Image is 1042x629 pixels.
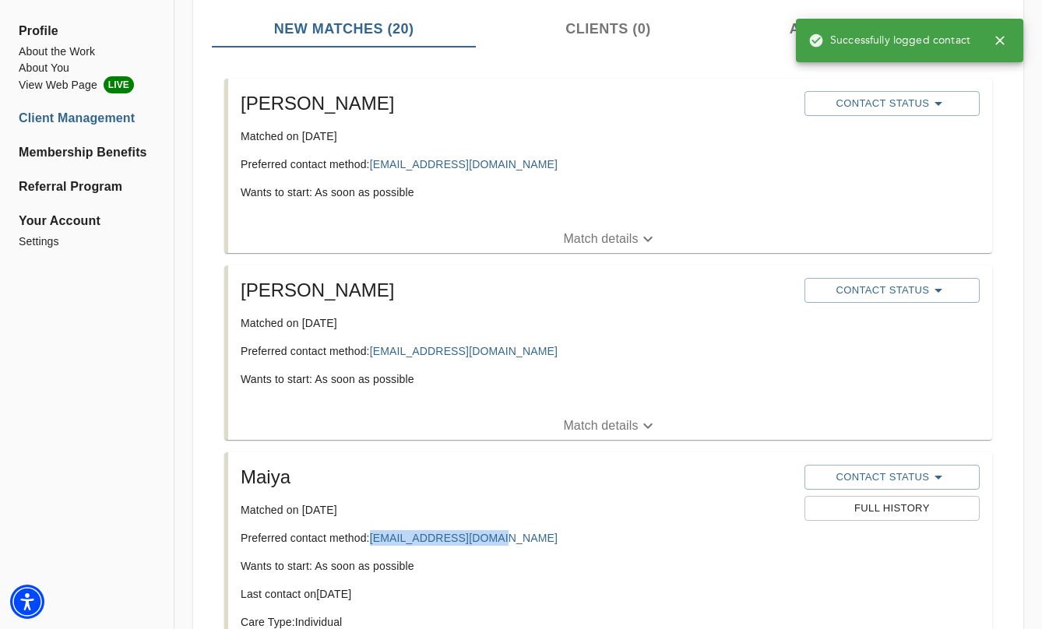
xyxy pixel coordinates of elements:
[812,468,972,487] span: Contact Status
[241,530,792,546] p: Preferred contact method:
[241,156,792,172] p: Preferred contact method:
[804,91,980,116] button: Contact Status
[370,345,558,357] a: [EMAIL_ADDRESS][DOMAIN_NAME]
[19,234,155,250] a: Settings
[241,278,792,303] h5: [PERSON_NAME]
[563,416,638,435] p: Match details
[812,281,972,300] span: Contact Status
[808,33,970,48] span: Successfully logged contact
[563,230,638,248] p: Match details
[804,465,980,490] button: Contact Status
[241,371,792,387] p: Wants to start: As soon as possible
[19,22,155,40] span: Profile
[241,128,792,144] p: Matched on [DATE]
[228,412,992,440] button: Match details
[370,158,558,170] a: [EMAIL_ADDRESS][DOMAIN_NAME]
[19,60,155,76] a: About You
[812,94,972,113] span: Contact Status
[812,500,972,518] span: Full History
[485,19,730,40] span: Clients (0)
[221,19,466,40] span: New Matches (20)
[19,177,155,196] a: Referral Program
[241,315,792,331] p: Matched on [DATE]
[241,502,792,518] p: Matched on [DATE]
[241,91,792,116] h5: [PERSON_NAME]
[104,76,134,93] span: LIVE
[19,76,155,93] li: View Web Page
[19,212,155,230] span: Your Account
[750,19,995,40] span: Archived Clients (0)
[241,586,792,602] p: Last contact on [DATE]
[19,109,155,128] a: Client Management
[241,184,792,200] p: Wants to start: As soon as possible
[19,143,155,162] a: Membership Benefits
[804,496,980,521] button: Full History
[10,585,44,619] div: Accessibility Menu
[19,44,155,60] a: About the Work
[804,278,980,303] button: Contact Status
[241,465,792,490] h5: Maiya
[241,343,792,359] p: Preferred contact method:
[19,76,155,93] a: View Web PageLIVE
[370,532,558,544] a: [EMAIL_ADDRESS][DOMAIN_NAME]
[241,558,792,574] p: Wants to start: As soon as possible
[228,225,992,253] button: Match details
